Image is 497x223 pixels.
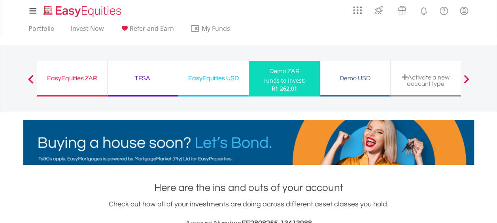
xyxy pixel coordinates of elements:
[454,2,474,19] a: My Profile
[130,24,174,33] span: Refer and Earn
[112,73,173,84] div: TFSA
[325,73,386,84] div: Demo USD
[23,120,474,165] img: EasyMortage Promotion Banner
[395,74,456,87] div: Activate a new account type
[25,25,58,37] a: Portfolio
[68,25,107,37] a: Invest Now
[390,2,414,17] a: Vouchers
[372,4,385,17] img: thrive-v2.svg
[40,2,125,18] a: Home page
[23,181,474,195] h1: Here are the ins and outs of your account
[353,6,362,15] img: grid-menu-icon.svg
[434,2,454,18] a: FAQ's and Support
[414,2,434,18] a: Notifications
[395,4,408,17] img: vouchers-v2.svg
[117,25,177,37] a: Refer and Earn
[183,73,244,84] div: EasyEquities USD
[42,73,102,84] div: EasyEquities ZAR
[272,85,297,92] span: R1 262.01
[42,5,125,18] img: EasyEquities_Logo.png
[263,77,305,85] div: Funds to invest:
[348,2,367,15] a: AppsGrid
[254,66,315,77] div: Demo ZAR
[190,23,242,34] span: My Funds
